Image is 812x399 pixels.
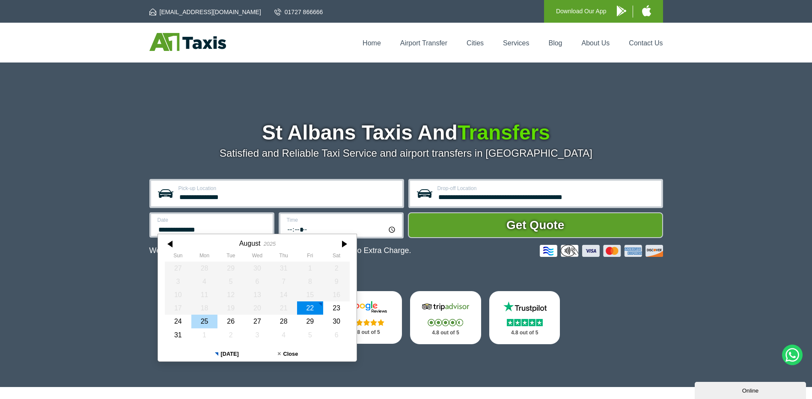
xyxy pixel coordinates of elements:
div: 28 July 2025 [191,262,217,275]
div: 16 August 2025 [323,288,350,301]
div: 09 August 2025 [323,275,350,288]
div: 20 August 2025 [244,301,271,315]
p: We Now Accept Card & Contactless Payment In [149,246,411,255]
p: Download Our App [556,6,607,17]
div: 15 August 2025 [297,288,323,301]
div: 19 August 2025 [217,301,244,315]
img: Google [341,301,392,313]
div: 13 August 2025 [244,288,271,301]
button: Close [257,347,318,361]
a: Home [363,39,381,47]
h1: St Albans Taxis And [149,122,663,143]
th: Tuesday [217,253,244,261]
a: Tripadvisor Stars 4.8 out of 5 [410,291,481,344]
iframe: chat widget [695,380,808,399]
a: Trustpilot Stars 4.8 out of 5 [489,291,560,344]
th: Sunday [165,253,191,261]
a: Blog [548,39,562,47]
div: 01 September 2025 [191,328,217,342]
img: A1 Taxis St Albans LTD [149,33,226,51]
img: Stars [507,319,543,326]
a: Services [503,39,529,47]
div: 27 July 2025 [165,262,191,275]
th: Saturday [323,253,350,261]
p: 4.8 out of 5 [340,327,393,338]
div: 2025 [263,241,275,247]
img: Stars [428,319,463,326]
div: 24 August 2025 [165,315,191,328]
div: 14 August 2025 [270,288,297,301]
div: 18 August 2025 [191,301,217,315]
label: Time [287,217,397,223]
img: Tripadvisor [420,301,471,313]
th: Thursday [270,253,297,261]
a: Google Stars 4.8 out of 5 [331,291,402,344]
div: 31 August 2025 [165,328,191,342]
div: 01 August 2025 [297,262,323,275]
p: 4.8 out of 5 [499,328,551,338]
div: 23 August 2025 [323,301,350,315]
div: 02 August 2025 [323,262,350,275]
span: Transfers [458,121,550,144]
div: 06 August 2025 [244,275,271,288]
div: 05 September 2025 [297,328,323,342]
th: Wednesday [244,253,271,261]
a: 01727 866666 [274,8,323,16]
div: 30 July 2025 [244,262,271,275]
div: 12 August 2025 [217,288,244,301]
div: 27 August 2025 [244,315,271,328]
div: 21 August 2025 [270,301,297,315]
img: Stars [349,319,384,326]
a: Contact Us [629,39,663,47]
div: 22 August 2025 [297,301,323,315]
p: 4.8 out of 5 [419,328,472,338]
div: 06 September 2025 [323,328,350,342]
th: Monday [191,253,217,261]
div: 28 August 2025 [270,315,297,328]
label: Pick-up Location [178,186,397,191]
div: 31 July 2025 [270,262,297,275]
div: 30 August 2025 [323,315,350,328]
label: Drop-off Location [437,186,656,191]
div: 07 August 2025 [270,275,297,288]
div: 04 August 2025 [191,275,217,288]
div: 08 August 2025 [297,275,323,288]
div: 29 August 2025 [297,315,323,328]
div: 29 July 2025 [217,262,244,275]
img: A1 Taxis iPhone App [642,5,651,16]
a: [EMAIL_ADDRESS][DOMAIN_NAME] [149,8,261,16]
div: 02 September 2025 [217,328,244,342]
div: 26 August 2025 [217,315,244,328]
div: 04 September 2025 [270,328,297,342]
div: 05 August 2025 [217,275,244,288]
img: Credit And Debit Cards [540,245,663,257]
p: Satisfied and Reliable Taxi Service and airport transfers in [GEOGRAPHIC_DATA] [149,147,663,159]
div: 17 August 2025 [165,301,191,315]
button: Get Quote [408,212,663,238]
a: Cities [467,39,484,47]
th: Friday [297,253,323,261]
a: About Us [582,39,610,47]
button: [DATE] [196,347,257,361]
img: A1 Taxis Android App [617,6,626,16]
span: The Car at No Extra Charge. [313,246,411,255]
div: 10 August 2025 [165,288,191,301]
div: August [239,239,260,247]
label: Date [158,217,268,223]
div: 25 August 2025 [191,315,217,328]
a: Airport Transfer [400,39,447,47]
div: 11 August 2025 [191,288,217,301]
img: Trustpilot [499,301,550,313]
div: 03 September 2025 [244,328,271,342]
div: 03 August 2025 [165,275,191,288]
